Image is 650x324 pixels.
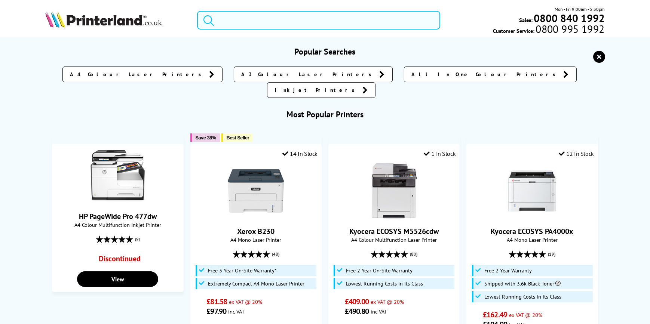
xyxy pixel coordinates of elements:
[99,254,141,264] p: Discontinued
[534,25,604,33] span: 0800 995 1992
[349,226,439,236] a: Kyocera ECOSYS M5526cdw
[346,281,423,287] span: Lowest Running Costs in its Class
[194,236,318,243] span: A4 Mono Laser Printer
[90,198,146,206] a: HP PageWide Pro 477dw
[275,86,359,94] span: Inkjet Printers
[504,213,560,220] a: Kyocera ECOSYS PA4000x
[45,109,605,120] h3: Most Popular Printers
[79,212,157,221] a: HP PageWide Pro 477dw
[484,294,561,300] span: Lowest Running Costs in its Class
[208,281,304,287] span: Extremely Compact A4 Mono Laser Printer
[267,82,375,98] a: Inkjet Printers
[371,298,404,305] span: ex VAT @ 20%
[519,16,533,24] span: Sales:
[412,71,560,78] span: All In One Colour Printers
[332,236,456,243] span: A4 Colour Multifunction Laser Printer
[484,268,532,274] span: Free 2 Year Warranty
[90,148,146,204] img: HP PageWide Pro 477dw
[272,247,279,261] span: (48)
[346,268,413,274] span: Free 2 Year On-Site Warranty
[228,308,245,315] span: inc VAT
[282,150,318,157] div: 14 In Stock
[371,308,387,315] span: inc VAT
[206,297,227,306] span: £81.58
[237,226,275,236] a: Xerox B230
[228,163,284,219] img: Xerox B230
[221,133,253,142] button: Best Seller
[45,11,162,28] img: Printerland Logo
[227,135,249,141] span: Best Seller
[229,298,262,305] span: ex VAT @ 20%
[404,67,577,82] a: All In One Colour Printers
[345,306,369,316] span: £490.80
[70,71,206,78] span: A4 Colour Laser Printers
[504,163,560,219] img: Kyocera ECOSYS PA4000x
[77,271,158,287] a: View
[208,268,276,274] span: Free 3 Year On-Site Warranty*
[491,226,574,236] a: Kyocera ECOSYS PA4000x
[509,311,542,318] span: ex VAT @ 20%
[206,306,226,316] span: £97.90
[45,11,188,29] a: Printerland Logo
[135,232,140,246] span: (9)
[533,15,605,22] a: 0800 840 1992
[410,247,417,261] span: (80)
[197,11,440,30] input: Search product o
[196,135,216,141] span: Save 38%
[45,46,605,57] h3: Popular Searches
[493,25,604,34] span: Customer Service:
[470,236,594,243] span: A4 Mono Laser Printer
[424,150,456,157] div: 1 In Stock
[484,281,561,287] span: Shipped with 3.6k Black Toner
[366,163,422,219] img: Kyocera ECOSYS M5526cdw
[234,67,393,82] a: A3 Colour Laser Printers
[559,150,594,157] div: 12 In Stock
[242,71,376,78] span: A3 Colour Laser Printers
[534,11,605,25] b: 0800 840 1992
[483,310,507,320] span: £162.49
[190,133,220,142] button: Save 38%
[345,297,369,306] span: £409.00
[366,213,422,220] a: Kyocera ECOSYS M5526cdw
[56,221,180,228] span: A4 Colour Multifunction Inkjet Printer
[548,247,556,261] span: (19)
[62,67,223,82] a: A4 Colour Laser Printers
[228,213,284,220] a: Xerox B230
[555,6,605,13] span: Mon - Fri 9:00am - 5:30pm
